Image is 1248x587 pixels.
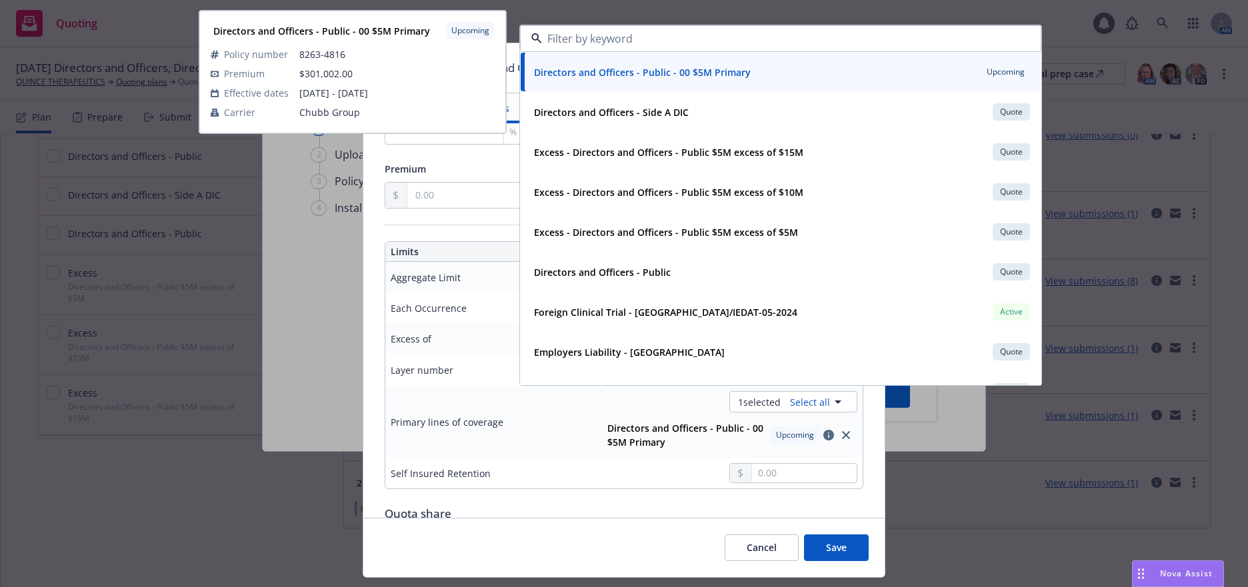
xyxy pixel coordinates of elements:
span: Quote [998,226,1025,238]
span: Nova Assist [1160,568,1213,579]
div: Each Occurrence [391,301,467,315]
a: close [838,427,854,443]
span: % [509,125,517,139]
button: Cancel [725,534,799,561]
strong: Excess - Directors and Officers - Public $5M excess of $5M [534,226,798,239]
div: Self Insured Retention [391,466,491,480]
strong: Employers Liability - [GEOGRAPHIC_DATA] [534,346,725,358]
div: Layer number [391,363,453,377]
span: Policy number [224,47,288,61]
span: Chubb Group [299,105,495,119]
strong: Directors and Officers - Public - 00 $5M Primary [534,66,751,79]
strong: Directors and Officers - Public - 00 $5M Primary [607,422,763,448]
span: Quote [998,266,1025,278]
strong: Directors and Officers - Public - 00 $5M Primary [213,25,430,37]
th: Limits [385,242,576,262]
span: $301,002.00 [299,67,353,80]
strong: Foreign Clinical Trial - [GEOGRAPHIC_DATA]/IEDAT-05-2024 [534,306,797,318]
span: [DATE] - [DATE] [299,86,495,100]
strong: Excess - Directors and Officers - Public $5M excess of $10M [534,186,803,199]
div: Aggregate Limit [391,271,461,285]
button: Nova Assist [1132,560,1224,587]
button: Save [804,534,869,561]
input: 0.00 [752,464,857,482]
span: Quote [998,186,1025,198]
input: 0.00 [407,183,523,208]
span: 8263-4816 [299,47,495,61]
span: Premium [224,67,265,81]
a: Select all [785,395,830,409]
span: Active [998,306,1025,318]
span: Carrier [224,105,255,119]
strong: Excess - Directors and Officers - Public $5M excess of $15M [534,146,803,159]
strong: Directors and Officers - Side A DIC [534,106,689,119]
input: Filter by keyword [542,31,1014,47]
div: Quota share [385,505,863,522]
span: Quote [998,146,1025,158]
span: Effective dates [224,86,289,100]
span: Quote [998,346,1025,358]
button: 1selectedSelect all [729,391,857,412]
span: Premium [385,163,426,175]
span: 1 selected [738,395,781,409]
div: Drag to move [1133,561,1149,586]
span: Upcoming [776,429,814,441]
div: Excess of [391,332,431,346]
span: Quote [998,106,1025,118]
span: Upcoming [451,25,489,37]
strong: Directors and Officers - Public [534,266,671,279]
div: Primary lines of coverage [391,415,503,429]
span: Upcoming [987,66,1025,78]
